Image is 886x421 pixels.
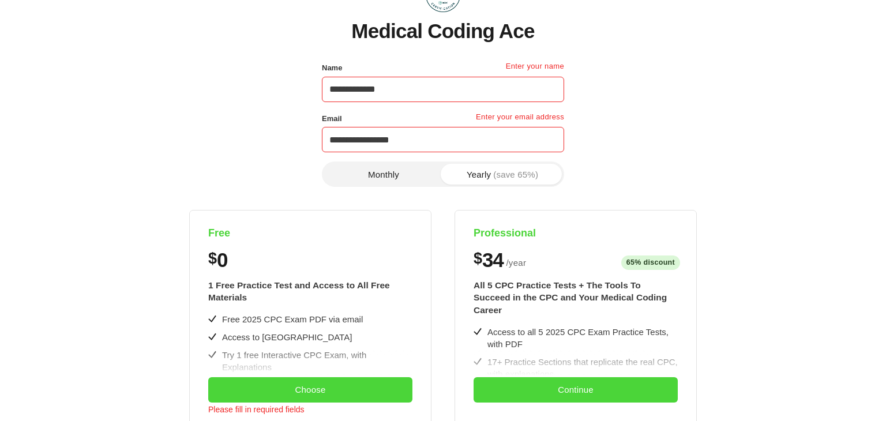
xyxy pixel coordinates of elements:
button: Monthly [324,164,443,185]
h4: Professional [474,227,678,240]
h1: Medical Coding Ace [351,20,534,43]
span: $ [208,250,217,268]
span: 0 [217,250,227,270]
h4: Free [208,227,412,240]
button: Yearly(save 65%) [443,164,562,185]
p: Enter your email address [476,111,564,127]
div: Free 2025 CPC Exam PDF via email [222,313,363,325]
div: Access to [GEOGRAPHIC_DATA] [222,331,352,343]
span: (save 65%) [493,170,538,179]
button: Choose [208,377,412,403]
span: 34 [482,250,503,270]
span: / year [506,256,526,270]
div: 1 Free Practice Test and Access to All Free Materials [208,279,412,304]
label: Email [322,111,342,126]
span: $ [474,250,482,268]
button: Continue [474,377,678,403]
div: All 5 CPC Practice Tests + The Tools To Succeed in the CPC and Your Medical Coding Career [474,279,678,317]
div: Access to all 5 2025 CPC Exam Practice Tests, with PDF [487,326,678,350]
input: Name [322,77,564,102]
label: Name [322,61,342,76]
p: Enter your name [506,61,564,77]
span: 65% discount [621,255,680,270]
input: Email [322,127,564,152]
